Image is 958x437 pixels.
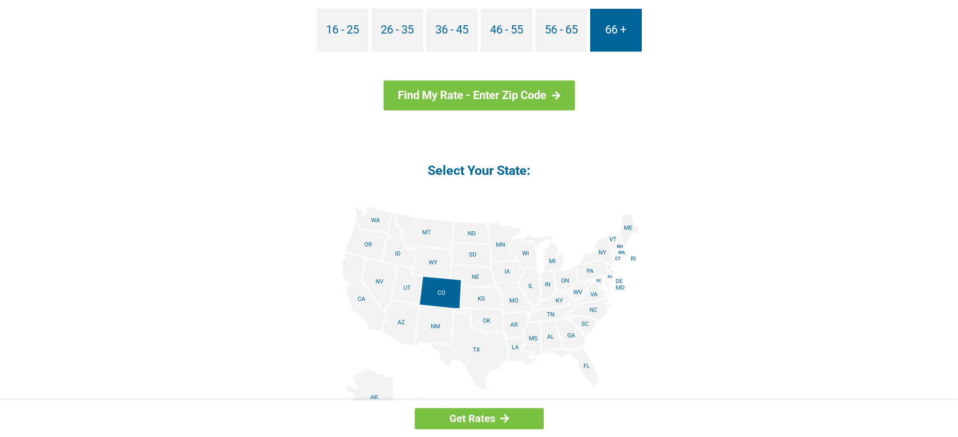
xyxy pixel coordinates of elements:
a: 46 - 55 [481,9,532,52]
a: 56 - 65 [535,9,587,52]
h4: Select Your State: [232,162,727,179]
a: Get Rates [415,408,544,429]
a: 26 - 35 [371,9,423,52]
a: Find My Rate - Enter Zip Code [383,80,575,110]
a: 16 - 25 [317,9,368,52]
a: 66 + [590,9,642,52]
a: 36 - 45 [426,9,478,52]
